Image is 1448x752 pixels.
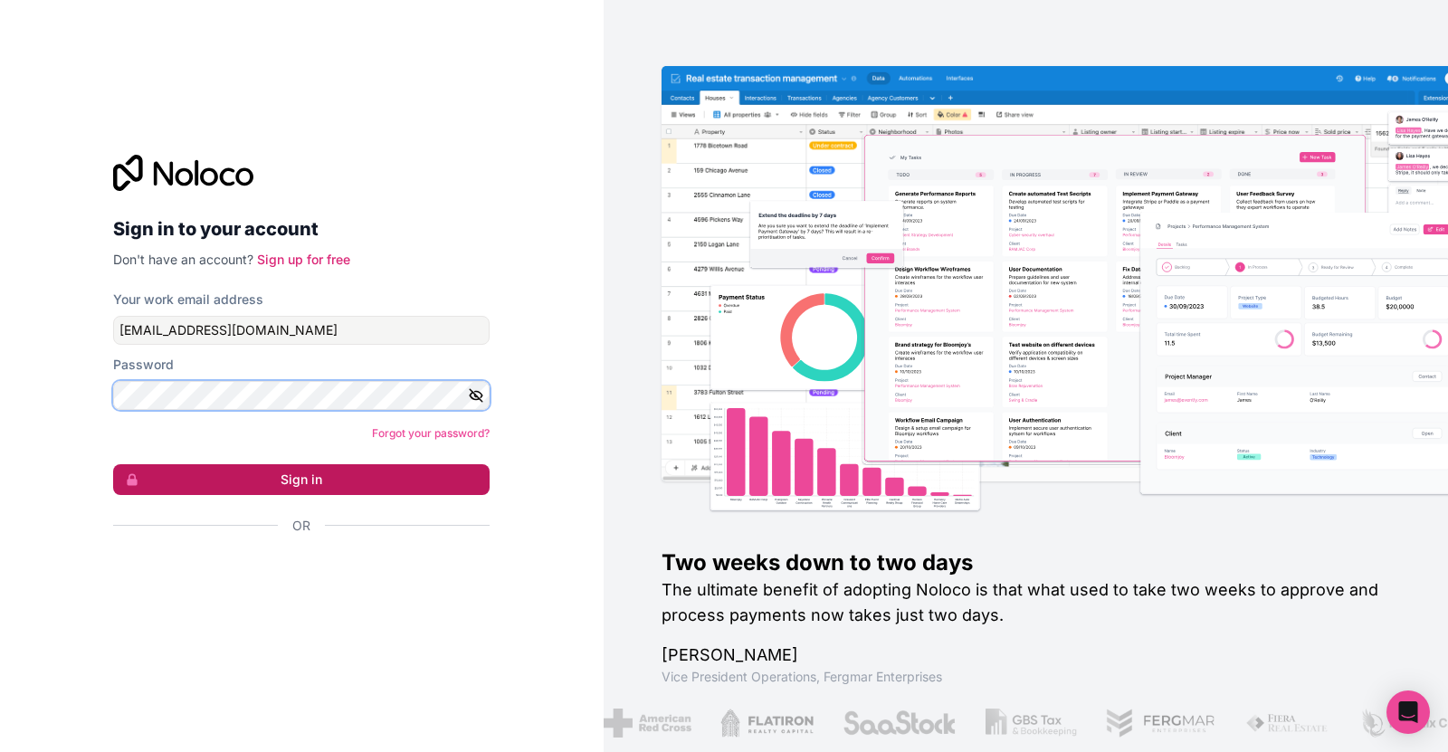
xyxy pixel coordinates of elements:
img: /assets/american-red-cross-BAupjrZR.png [603,709,691,738]
a: Sign up for free [257,252,350,267]
h1: Two weeks down to two days [662,548,1390,577]
img: /assets/fiera-fwj2N5v4.png [1245,709,1330,738]
a: Forgot your password? [372,426,490,440]
h2: Sign in to your account [113,213,490,245]
h1: [PERSON_NAME] [662,643,1390,668]
img: /assets/gbstax-C-GtDUiK.png [985,709,1077,738]
label: Your work email address [113,290,263,309]
h1: Vice President Operations , Fergmar Enterprises [662,668,1390,686]
img: /assets/saastock-C6Zbiodz.png [843,709,957,738]
h2: The ultimate benefit of adopting Noloco is that what used to take two weeks to approve and proces... [662,577,1390,628]
input: Password [113,381,490,410]
img: /assets/flatiron-C8eUkumj.png [719,709,814,738]
span: Don't have an account? [113,252,253,267]
label: Password [113,356,174,374]
img: /assets/fergmar-CudnrXN5.png [1106,709,1216,738]
iframe: Sign in with Google Button [104,555,484,595]
input: Email address [113,316,490,345]
span: Or [292,517,310,535]
button: Sign in [113,464,490,495]
div: Open Intercom Messenger [1386,690,1430,734]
